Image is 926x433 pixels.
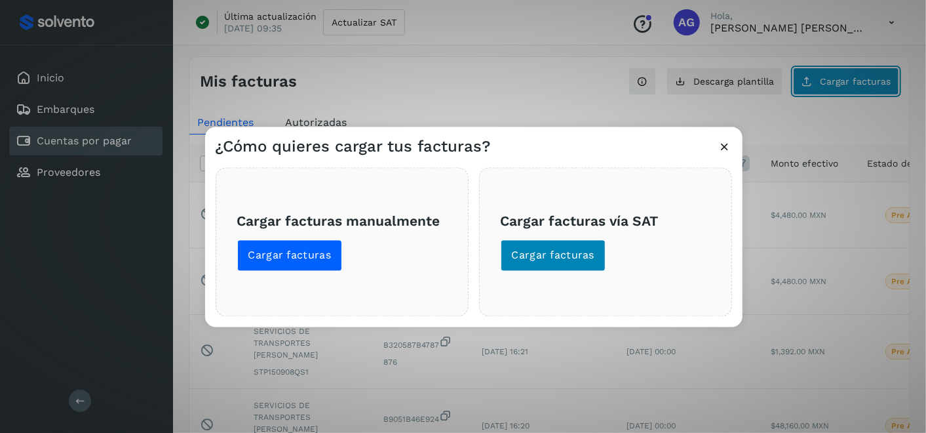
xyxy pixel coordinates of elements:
[248,249,332,263] span: Cargar facturas
[237,213,447,229] h3: Cargar facturas manualmente
[216,138,491,157] h3: ¿Cómo quieres cargar tus facturas?
[237,240,343,272] button: Cargar facturas
[512,249,595,263] span: Cargar facturas
[501,240,606,272] button: Cargar facturas
[501,213,710,229] h3: Cargar facturas vía SAT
